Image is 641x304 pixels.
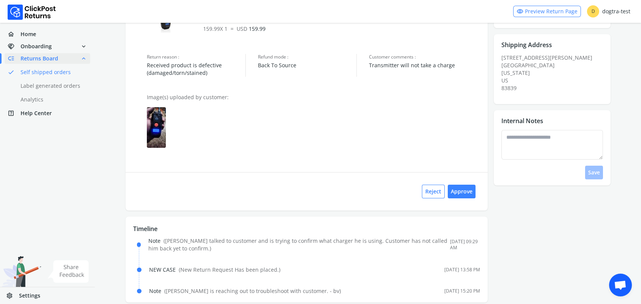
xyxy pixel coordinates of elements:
[6,290,19,301] span: settings
[231,25,234,32] span: =
[369,54,480,60] span: Customer comments :
[8,29,21,40] span: home
[448,185,476,198] button: Approve
[149,266,280,274] div: NEW CASE
[48,260,89,283] img: share feedback
[258,54,356,60] span: Refund mode :
[133,224,480,233] p: Timeline
[517,6,523,17] span: visibility
[501,77,608,84] div: US
[422,185,445,198] button: Reject
[8,67,14,78] span: done
[8,5,56,20] img: Logo
[587,5,599,17] span: D
[147,54,245,60] span: Return reason :
[501,116,543,125] p: Internal Notes
[369,62,480,69] span: Transmitter will not take a charge
[8,108,21,119] span: help_center
[5,81,99,91] a: Label generated orders
[444,288,480,294] div: [DATE] 15:20 PM
[237,25,247,32] span: USD
[148,237,450,252] div: Note
[148,237,447,252] span: ( [PERSON_NAME] talked to customer and is trying to confirm what charger he is using. Customer ha...
[80,41,87,52] span: expand_more
[5,94,99,105] a: Analytics
[147,93,480,101] p: Image(s) uploaded by customer:
[585,166,603,179] button: Save
[21,43,52,50] span: Onboarding
[587,5,630,17] div: dogtra-test
[501,84,608,92] div: 83839
[203,25,480,33] p: 159.99 X 1
[258,62,356,69] span: Back To Source
[19,292,40,299] span: Settings
[21,109,52,117] span: Help Center
[444,267,480,273] div: [DATE] 13:58 PM
[5,108,90,119] a: help_centerHelp Center
[21,30,36,38] span: Home
[501,62,608,69] div: [GEOGRAPHIC_DATA]
[179,266,280,273] span: ( New Return Request Has been placed. )
[8,53,21,64] span: low_priority
[450,239,480,251] div: [DATE] 09:29 AM
[147,107,166,148] img: row_item_image
[21,55,58,62] span: Returns Board
[8,41,21,52] span: handshake
[149,287,341,295] div: Note
[501,69,608,77] div: [US_STATE]
[237,25,266,32] span: 159.99
[513,6,581,17] a: visibilityPreview Return Page
[501,54,608,92] div: [STREET_ADDRESS][PERSON_NAME]
[164,287,341,294] span: ( [PERSON_NAME] is reaching out to troubleshoot with customer. - bv )
[609,274,632,296] div: Open chat
[147,62,245,77] span: Received product is defective (damaged/torn/stained)
[5,67,99,78] a: doneSelf shipped orders
[501,40,552,49] p: Shipping Address
[5,29,90,40] a: homeHome
[80,53,87,64] span: expand_less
